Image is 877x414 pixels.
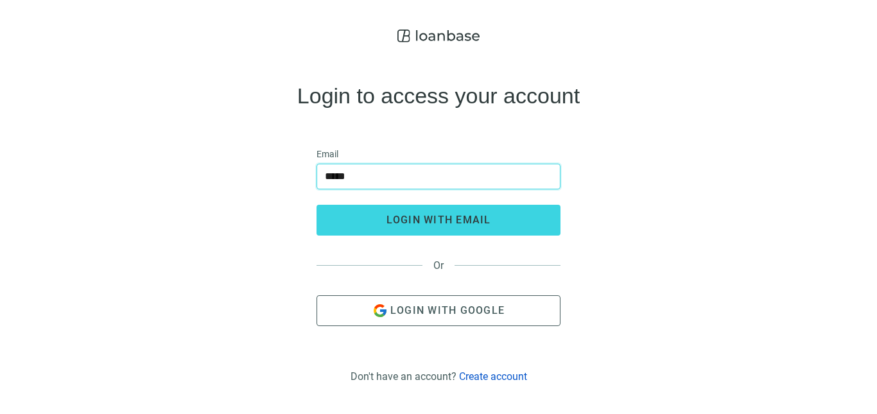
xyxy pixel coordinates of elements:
div: Don't have an account? [351,370,527,383]
span: login with email [386,214,491,226]
span: Email [317,147,338,161]
h4: Login to access your account [297,85,580,106]
span: Or [422,259,455,272]
span: Login with Google [390,304,505,316]
button: login with email [317,205,560,236]
button: Login with Google [317,295,560,326]
a: Create account [459,370,527,383]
